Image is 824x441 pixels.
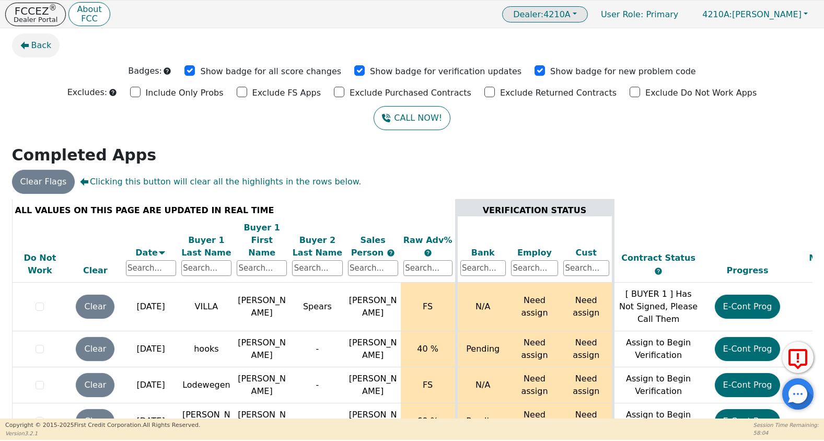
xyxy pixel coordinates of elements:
p: Excludes: [67,86,107,99]
p: Show badge for verification updates [370,65,521,78]
div: Buyer 2 Last Name [292,234,342,259]
button: E-Cont Prog [715,409,781,433]
div: Do Not Work [15,252,65,277]
button: 4210A:[PERSON_NAME] [691,6,819,22]
input: Search... [237,260,287,276]
td: [DATE] [123,403,179,439]
p: Exclude Purchased Contracts [350,87,471,99]
p: Session Time Remaining: [753,421,819,429]
input: Search... [348,260,398,276]
input: Search... [126,260,176,276]
td: Need assign [561,283,613,331]
strong: Completed Apps [12,146,157,164]
td: [PERSON_NAME] [234,331,289,367]
span: 4210A: [702,9,732,19]
td: Assign to Begin Verification [613,367,703,403]
input: Search... [511,260,558,276]
input: Search... [563,260,609,276]
p: Dealer Portal [14,16,57,23]
button: Clear Flags [12,170,75,194]
span: Sales Person [351,235,387,258]
td: [DATE] [123,283,179,331]
p: Include Only Probs [146,87,224,99]
span: 4210A [513,9,571,19]
td: - [289,403,345,439]
button: Clear [76,373,114,397]
td: Assign to Begin Verification [613,403,703,439]
td: [PERSON_NAME] [234,403,289,439]
input: Search... [292,260,342,276]
p: Badges: [128,65,162,77]
td: VILLA [179,283,234,331]
td: [PERSON_NAME] [234,283,289,331]
p: Exclude Do Not Work Apps [645,87,757,99]
td: Pending [456,403,508,439]
button: Clear [76,295,114,319]
span: 69 % [417,416,438,426]
span: [PERSON_NAME] [349,374,397,396]
button: FCCEZ®Dealer Portal [5,3,66,26]
p: FCCEZ [14,6,57,16]
span: All Rights Reserved. [143,422,200,428]
input: Search... [181,260,231,276]
button: Dealer:4210A [502,6,588,22]
button: AboutFCC [68,2,110,27]
span: Raw Adv% [403,235,452,245]
span: [PERSON_NAME] [349,410,397,432]
p: Show badge for new problem code [550,65,696,78]
td: Need assign [561,403,613,439]
div: Clear [70,264,120,277]
td: Need assign [508,331,561,367]
p: Exclude FS Apps [252,87,321,99]
span: FS [423,301,433,311]
td: Need assign [561,367,613,403]
p: Primary [590,4,689,25]
span: User Role : [601,9,643,19]
span: Clicking this button will clear all the highlights in the rows below. [80,176,361,188]
td: Need assign [508,283,561,331]
p: Version 3.2.1 [5,430,200,437]
a: CALL NOW! [374,106,450,130]
span: [PERSON_NAME] [702,9,802,19]
div: Buyer 1 Last Name [181,234,231,259]
div: Bank [460,247,506,259]
p: Copyright © 2015- 2025 First Credit Corporation. [5,421,200,430]
button: Report Error to FCC [782,342,814,373]
div: VERIFICATION STATUS [460,204,609,216]
button: E-Cont Prog [715,337,781,361]
input: Search... [403,260,452,276]
p: Exclude Returned Contracts [500,87,617,99]
span: [PERSON_NAME] [349,295,397,318]
a: User Role: Primary [590,4,689,25]
td: [DATE] [123,331,179,367]
td: Spears [289,283,345,331]
span: Back [31,39,52,52]
sup: ® [49,3,57,13]
td: N/A [456,283,508,331]
td: [DATE] [123,367,179,403]
p: FCC [77,15,101,23]
td: N/A [456,367,508,403]
button: Clear [76,409,114,433]
input: Search... [460,260,506,276]
div: ALL VALUES ON THIS PAGE ARE UPDATED IN REAL TIME [15,204,452,216]
td: Need assign [508,367,561,403]
div: Date [126,247,176,259]
div: Progress [705,264,790,277]
td: [ BUYER 1 ] Has Not Signed, Please Call Them [613,283,703,331]
button: E-Cont Prog [715,373,781,397]
td: Lodewegen [179,367,234,403]
button: Back [12,33,60,57]
td: hooks [179,331,234,367]
span: [PERSON_NAME] [349,338,397,360]
p: Show badge for all score changes [200,65,341,78]
p: 58:04 [753,429,819,437]
div: Buyer 1 First Name [237,222,287,259]
span: FS [423,380,433,390]
td: Assign to Begin Verification [613,331,703,367]
span: Contract Status [621,253,695,263]
td: Need assign [561,331,613,367]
